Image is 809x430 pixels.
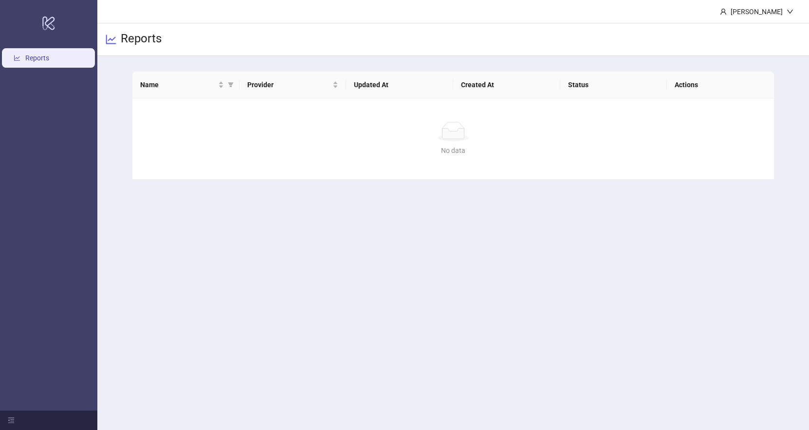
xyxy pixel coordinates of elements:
div: No data [144,145,762,156]
h3: Reports [121,31,162,48]
span: filter [226,77,236,92]
span: Name [140,79,216,90]
th: Status [560,72,667,98]
span: Provider [247,79,331,90]
span: down [787,8,793,15]
span: filter [228,82,234,88]
div: [PERSON_NAME] [727,6,787,17]
span: user [720,8,727,15]
th: Provider [239,72,347,98]
span: line-chart [105,34,117,45]
a: Reports [25,54,49,62]
th: Name [132,72,239,98]
th: Created At [453,72,560,98]
th: Updated At [346,72,453,98]
span: menu-fold [8,417,15,424]
th: Actions [667,72,774,98]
